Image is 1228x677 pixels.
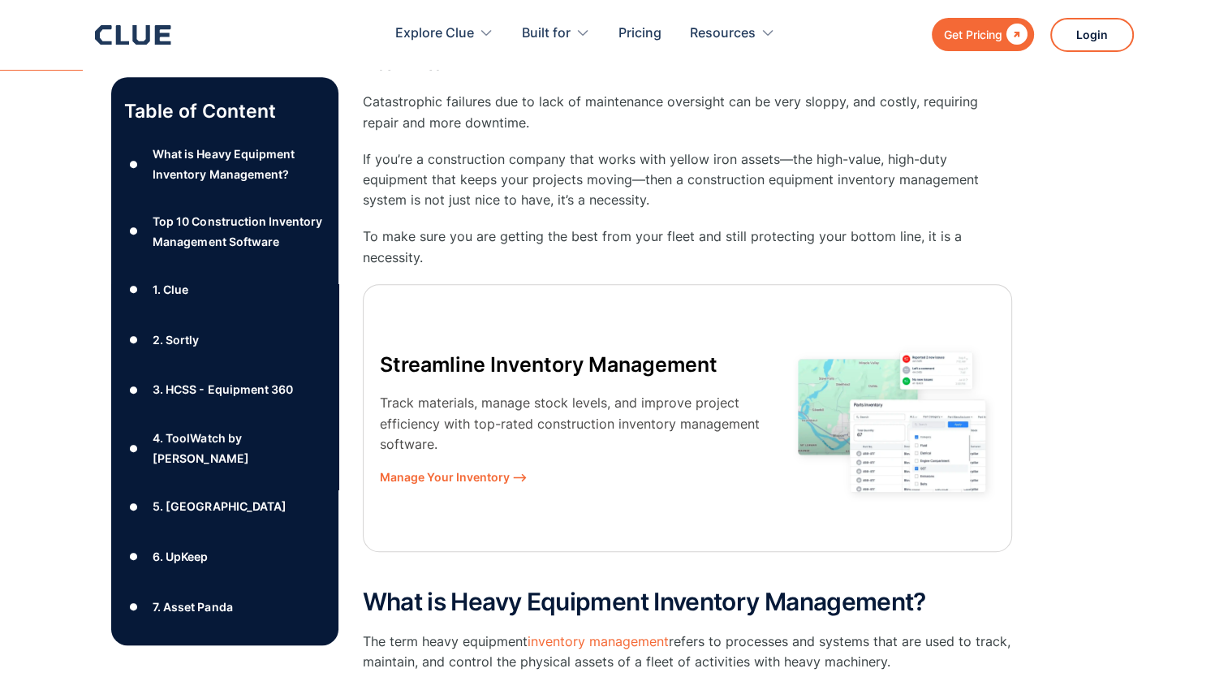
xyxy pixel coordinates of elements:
[522,8,571,59] div: Built for
[124,594,325,619] a: ●7. Asset Panda
[153,279,188,300] div: 1. Clue
[363,149,1012,211] p: If you’re a construction company that works with yellow iron assets—the high-value, high-duty equ...
[363,552,1012,572] p: ‍
[124,219,144,244] div: ●
[124,645,144,669] div: ●
[124,278,325,302] a: ●1. Clue
[528,633,669,649] a: inventory management
[153,597,232,617] div: 7. Asset Panda
[124,377,325,402] a: ●3. HCSS - Equipment 360
[124,144,325,184] a: ●What is Heavy Equipment Inventory Management?
[124,594,144,619] div: ●
[124,436,144,460] div: ●
[124,98,325,124] p: Table of Content
[363,589,1012,615] h2: What is Heavy Equipment Inventory Management?
[1050,18,1134,52] a: Login
[153,496,286,516] div: 5. [GEOGRAPHIC_DATA]
[124,278,144,302] div: ●
[792,334,995,502] img: cta-image
[363,92,1012,132] p: Catastrophic failures due to lack of maintenance oversight can be very sloppy, and costly, requir...
[153,379,292,399] div: 3. HCSS - Equipment 360
[124,377,144,402] div: ●
[395,8,493,59] div: Explore Clue
[153,330,199,350] div: 2. Sortly
[153,211,325,252] div: Top 10 Construction Inventory Management Software
[124,153,144,177] div: ●
[380,467,772,487] span: Manage Your Inventory ⟶
[124,645,325,669] a: ●8. Fleet Complete
[380,348,772,381] p: Streamline Inventory Management
[1002,24,1028,45] div: 
[363,632,1012,672] p: The term heavy equipment refers to processes and systems that are used to track, maintain, and co...
[690,8,756,59] div: Resources
[124,428,325,468] a: ●4. ToolWatch by [PERSON_NAME]
[153,428,325,468] div: 4. ToolWatch by [PERSON_NAME]
[380,393,772,455] p: Track materials, manage stock levels, and improve project efficiency with top-rated construction ...
[618,8,661,59] a: Pricing
[690,8,775,59] div: Resources
[932,18,1034,51] a: Get Pricing
[124,328,325,352] a: ●2. Sortly
[124,545,144,569] div: ●
[124,211,325,252] a: ●Top 10 Construction Inventory Management Software
[124,494,325,519] a: ●5. [GEOGRAPHIC_DATA]
[153,546,208,567] div: 6. UpKeep
[124,494,144,519] div: ●
[395,8,474,59] div: Explore Clue
[363,284,1012,552] a: Streamline Inventory Management Track materials, manage stock levels, and improve project efficie...
[944,24,1002,45] div: Get Pricing
[124,545,325,569] a: ●6. UpKeep
[363,226,1012,267] p: To make sure you are getting the best from your fleet and still protecting your bottom line, it i...
[153,144,325,184] div: What is Heavy Equipment Inventory Management?
[124,328,144,352] div: ●
[522,8,590,59] div: Built for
